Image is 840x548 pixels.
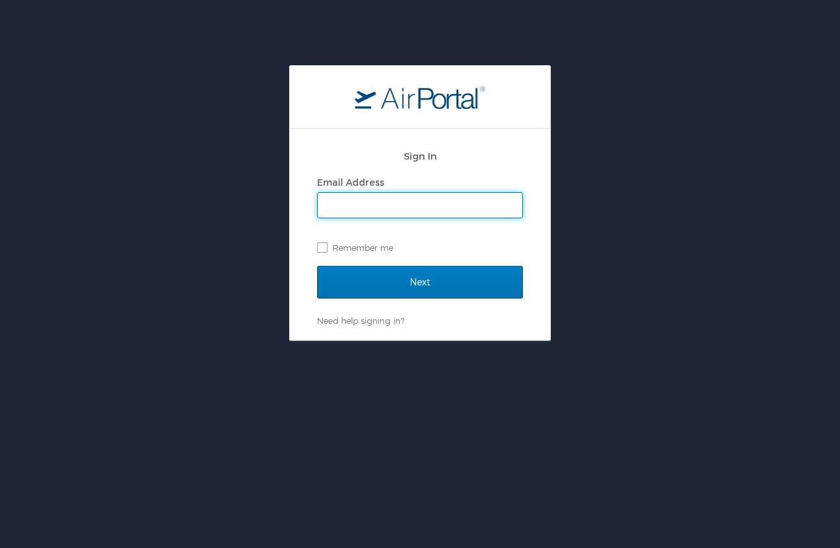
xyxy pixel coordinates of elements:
img: logo [355,85,485,109]
h2: Sign In [317,149,523,164]
input: Next [317,266,523,298]
a: Need help signing in? [317,315,404,326]
label: Remember me [317,238,523,257]
label: Email Address [317,177,384,188]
